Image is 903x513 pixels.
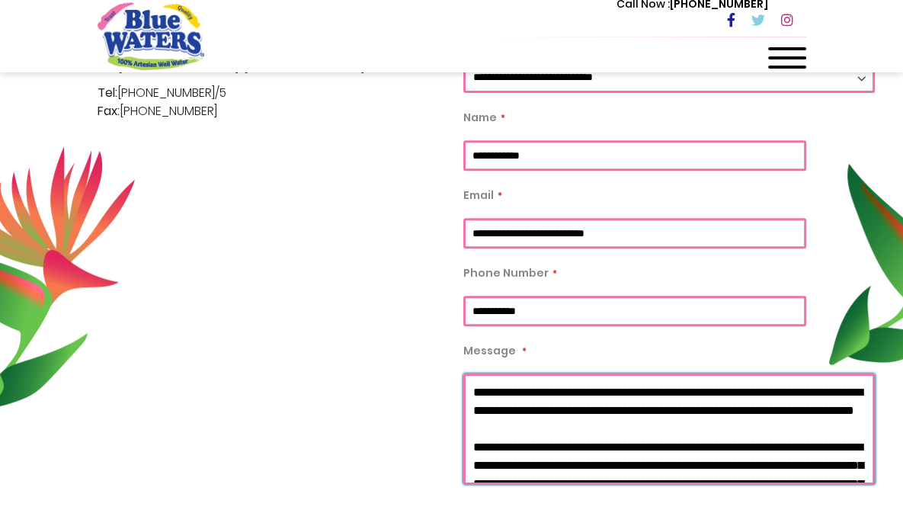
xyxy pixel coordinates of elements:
span: Email [463,188,494,203]
a: store logo [98,2,204,69]
p: [PHONE_NUMBER]/5 [PHONE_NUMBER] [98,84,440,120]
span: Fax: [98,102,120,120]
span: Phone Number [463,265,549,281]
span: Tel: [98,84,117,102]
span: Name [463,110,497,125]
span: Message [463,343,516,358]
